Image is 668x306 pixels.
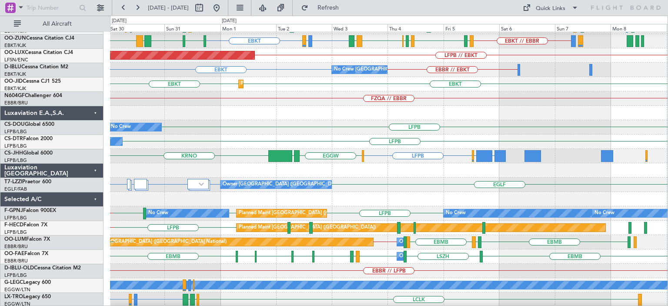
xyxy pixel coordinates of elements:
div: Owner [GEOGRAPHIC_DATA] ([GEOGRAPHIC_DATA]) [223,178,343,191]
span: OO-LUX [4,50,25,55]
div: Thu 4 [387,24,443,32]
div: Quick Links [536,4,565,13]
div: Planned Maint [GEOGRAPHIC_DATA] ([GEOGRAPHIC_DATA] National) [69,235,227,249]
a: EBBR/BRU [4,243,28,250]
a: CS-DTRFalcon 2000 [4,136,53,141]
button: Quick Links [518,1,583,15]
div: No Crew [595,207,615,220]
div: [DATE] [222,17,237,25]
span: T7-LZZI [4,179,22,185]
a: LFSN/ENC [4,57,28,63]
a: F-GPNJFalcon 900EX [4,208,56,213]
a: EBBR/BRU [4,258,28,264]
span: OO-LUM [4,237,26,242]
div: Planned Maint [GEOGRAPHIC_DATA] ([GEOGRAPHIC_DATA]) [239,221,376,234]
a: F-HECDFalcon 7X [4,222,47,228]
div: Mon 8 [611,24,666,32]
a: EBBR/BRU [4,100,28,106]
span: G-LEGC [4,280,23,285]
a: T7-LZZIPraetor 600 [4,179,51,185]
a: EGLF/FAB [4,186,27,192]
span: D-IBLU [4,64,21,70]
div: No Crew [111,121,131,134]
a: G-LEGCLegacy 600 [4,280,51,285]
a: D-IBLUCessna Citation M2 [4,64,68,70]
a: EGGW/LTN [4,286,30,293]
div: Sun 7 [555,24,611,32]
a: CS-JHHGlobal 6000 [4,151,53,156]
div: Planned Maint Kortrijk-[GEOGRAPHIC_DATA] [241,77,342,91]
input: Trip Number [27,1,77,14]
span: OO-FAE [4,251,24,256]
div: Wed 3 [332,24,387,32]
a: CS-DOUGlobal 6500 [4,122,54,127]
div: Planned Maint [GEOGRAPHIC_DATA] ([GEOGRAPHIC_DATA]) [239,207,376,220]
a: OO-LUMFalcon 7X [4,237,50,242]
span: LX-TRO [4,294,23,299]
div: Fri 5 [444,24,499,32]
div: No Crew [GEOGRAPHIC_DATA] ([GEOGRAPHIC_DATA] National) [334,63,480,76]
span: F-GPNJ [4,208,23,213]
a: EBKT/KJK [4,42,26,49]
span: OO-JID [4,79,23,84]
div: No Crew [148,207,168,220]
span: CS-JHH [4,151,23,156]
div: Owner Melsbroek Air Base [399,250,458,263]
a: LX-TROLegacy 650 [4,294,51,299]
a: LFPB/LBG [4,215,27,221]
a: OO-ZUNCessna Citation CJ4 [4,36,74,41]
a: OO-FAEFalcon 7X [4,251,48,256]
a: EBKT/KJK [4,85,26,92]
span: [DATE] - [DATE] [148,4,189,12]
button: Refresh [297,1,349,15]
a: LFPB/LBG [4,272,27,279]
span: OO-ZUN [4,36,26,41]
div: No Crew [446,207,466,220]
a: LFPB/LBG [4,229,27,235]
div: Sat 30 [109,24,164,32]
div: [DATE] [112,17,127,25]
span: N604GF [4,93,25,98]
a: N604GFChallenger 604 [4,93,62,98]
a: D-IBLU-OLDCessna Citation M2 [4,266,81,271]
div: Owner Melsbroek Air Base [399,235,458,249]
a: LFPB/LBG [4,143,27,149]
div: Sun 31 [164,24,220,32]
span: F-HECD [4,222,23,228]
div: Sat 6 [499,24,555,32]
a: EBKT/KJK [4,71,26,77]
a: LFPB/LBG [4,157,27,164]
span: CS-DTR [4,136,23,141]
div: Mon 1 [220,24,276,32]
span: All Aircraft [23,21,92,27]
span: D-IBLU-OLD [4,266,34,271]
a: LFPB/LBG [4,128,27,135]
button: All Aircraft [10,17,94,31]
img: arrow-gray.svg [199,182,204,186]
div: Tue 2 [276,24,332,32]
span: Refresh [310,5,347,11]
a: OO-LUXCessna Citation CJ4 [4,50,73,55]
a: OO-JIDCessna CJ1 525 [4,79,61,84]
span: CS-DOU [4,122,25,127]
